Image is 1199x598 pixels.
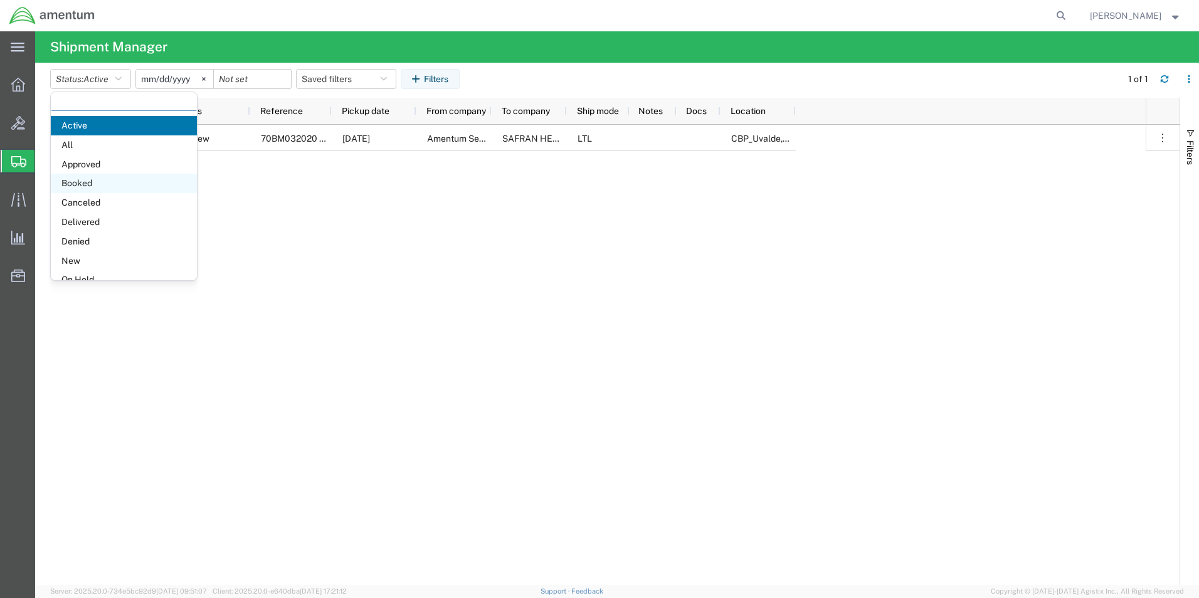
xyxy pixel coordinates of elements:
[578,134,592,144] span: LTL
[991,586,1184,597] span: Copyright © [DATE]-[DATE] Agistix Inc., All Rights Reserved
[260,106,303,116] span: Reference
[638,106,663,116] span: Notes
[51,193,197,212] span: Canceled
[296,69,396,89] button: Saved filters
[261,134,342,144] span: 70BM032020 9636
[83,74,108,84] span: Active
[731,106,766,116] span: Location
[1185,140,1195,165] span: Filters
[51,232,197,251] span: Denied
[213,587,347,595] span: Client: 2025.20.0-e640dba
[686,106,707,116] span: Docs
[502,106,550,116] span: To company
[214,70,291,88] input: Not set
[156,587,207,595] span: [DATE] 09:51:07
[401,69,460,89] button: Filters
[51,212,197,232] span: Delivered
[50,69,131,89] button: Status:Active
[51,135,197,155] span: All
[50,587,207,595] span: Server: 2025.20.0-734e5bc92d9
[191,125,209,152] span: New
[577,106,619,116] span: Ship mode
[51,270,197,290] span: On Hold
[342,134,370,144] span: 10/10/2025
[51,251,197,271] span: New
[426,106,486,116] span: From company
[1089,8,1182,23] button: [PERSON_NAME]
[136,70,213,88] input: Not set
[51,174,197,193] span: Booked
[1090,9,1161,23] span: Valentin Ortega
[9,6,95,25] img: logo
[571,587,603,595] a: Feedback
[342,106,389,116] span: Pickup date
[502,134,653,144] span: SAFRAN HELICOPTER ENGINES INC
[300,587,347,595] span: [DATE] 17:21:12
[51,155,197,174] span: Approved
[1128,73,1150,86] div: 1 of 1
[50,31,167,63] h4: Shipment Manager
[427,134,517,144] span: Amentum Services Inc
[51,116,197,135] span: Active
[731,134,874,144] span: CBP_Uvalde, TX_ULV
[541,587,572,595] a: Support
